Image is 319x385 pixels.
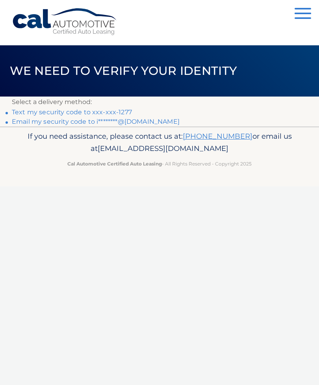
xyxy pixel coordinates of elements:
[98,144,228,153] span: [EMAIL_ADDRESS][DOMAIN_NAME]
[12,160,307,168] p: - All Rights Reserved - Copyright 2025
[183,132,252,141] a: [PHONE_NUMBER]
[12,8,118,36] a: Cal Automotive
[12,118,180,125] a: Email my security code to i********@[DOMAIN_NAME]
[12,108,132,116] a: Text my security code to xxx-xxx-1277
[295,8,311,21] button: Menu
[12,97,307,108] p: Select a delivery method:
[12,130,307,155] p: If you need assistance, please contact us at: or email us at
[10,63,237,78] span: We need to verify your identity
[67,161,162,167] strong: Cal Automotive Certified Auto Leasing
